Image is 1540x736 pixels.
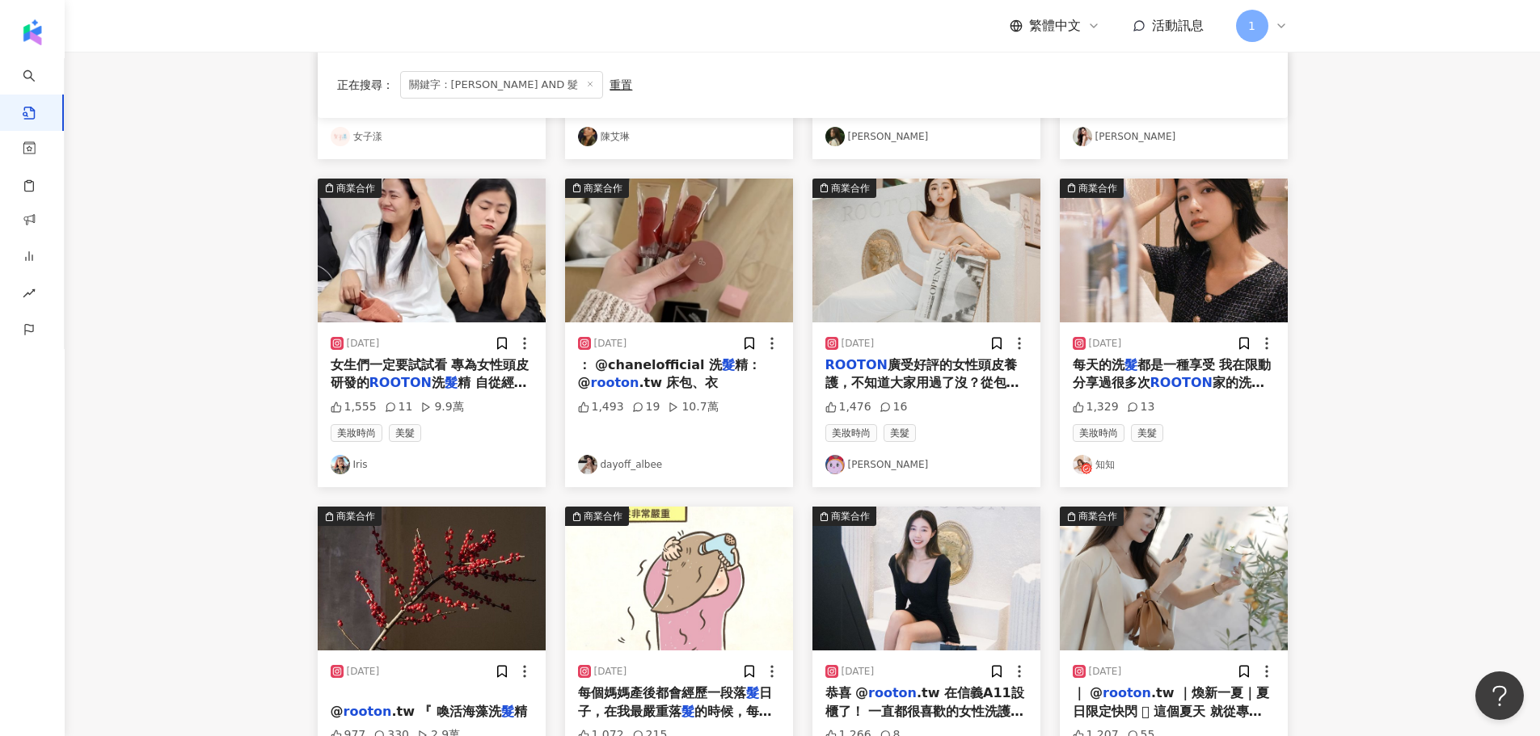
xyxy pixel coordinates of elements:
[19,19,45,45] img: logo icon
[578,685,746,700] span: 每個媽媽產後都會經歷一段落
[1152,18,1204,33] span: 活動訊息
[1060,507,1288,650] div: post-image商業合作
[842,337,875,351] div: [DATE]
[331,685,513,718] span: ⠀⠀⠀⠀⠀⠀⠀⠀⠀⠀⠀⠀⠀⠀⠀⠀⠀⠀ @
[331,357,530,390] span: 女生們一定要試試看 專為女性頭皮研發的
[610,78,632,91] div: 重置
[1150,375,1213,390] mark: ROOTON
[347,337,380,351] div: [DATE]
[825,685,869,700] span: 恭喜 @
[578,127,597,146] img: KOL Avatar
[831,180,870,196] div: 商業合作
[594,665,627,679] div: [DATE]
[578,357,723,372] span: ： @chanelofficial 洗
[842,665,875,679] div: [DATE]
[1078,508,1117,524] div: 商業合作
[331,399,377,415] div: 1,555
[1073,455,1092,474] img: KOL Avatar
[825,127,845,146] img: KOL Avatar
[1089,665,1122,679] div: [DATE]
[825,399,871,415] div: 1,476
[722,357,735,372] mark: 髮
[1127,399,1155,415] div: 13
[1073,424,1124,442] span: 美妝時尚
[578,455,597,474] img: KOL Avatar
[812,507,1040,650] img: post-image
[1073,357,1272,390] span: 都是一種享受 我在限動分享過很多次
[1213,375,1264,390] span: 家的洗
[578,399,624,415] div: 1,493
[347,665,380,679] div: [DATE]
[812,179,1040,322] img: post-image
[318,507,546,650] img: post-image
[331,127,533,146] a: KOL Avatar女子漾
[1124,357,1137,372] mark: 髮
[337,78,394,91] span: 正在搜尋 ：
[1073,357,1124,372] span: 每天的洗
[825,455,845,474] img: KOL Avatar
[812,179,1040,322] div: post-image商業合作
[584,180,622,196] div: 商業合作
[318,507,546,650] div: post-image商業合作
[681,704,694,719] mark: 髮
[812,507,1040,650] div: post-image商業合作
[632,399,660,415] div: 19
[1073,399,1119,415] div: 1,329
[565,179,793,322] div: post-image商業合作
[1078,180,1117,196] div: 商業合作
[880,399,908,415] div: 16
[385,399,413,415] div: 11
[639,375,718,390] span: .tw 床包、衣
[868,685,917,700] mark: rooton
[578,127,780,146] a: KOL Avatar陳艾琳
[825,357,888,372] mark: ROOTON
[825,424,877,442] span: 美妝時尚
[1073,685,1103,700] span: ｜ @
[578,455,780,474] a: KOL Avatardayoff_albee
[1103,685,1151,700] mark: rooton
[584,508,622,524] div: 商業合作
[668,399,718,415] div: 10.7萬
[1060,507,1288,650] img: post-image
[420,399,463,415] div: 9.9萬
[1248,17,1255,35] span: 1
[445,375,458,390] mark: 髮
[23,58,55,121] a: search
[825,357,1024,427] span: 廣受好評的女性頭皮養護，不知道大家用過了沒？從包裝到體感我都好喜歡！ 現在他們在臺灣也正式設立專櫃了🎊 除了頭
[1029,17,1081,35] span: 繁體中文
[578,685,772,718] span: 日子，在我最嚴重落
[432,375,445,390] span: 洗
[514,704,527,719] span: 精
[389,424,421,442] span: 美髮
[1089,337,1122,351] div: [DATE]
[594,337,627,351] div: [DATE]
[884,424,916,442] span: 美髮
[746,685,759,700] mark: 髮
[369,375,432,390] mark: ROOTON
[1073,127,1275,146] a: KOL Avatar[PERSON_NAME]
[1475,671,1524,720] iframe: Help Scout Beacon - Open
[831,508,870,524] div: 商業合作
[391,704,501,719] span: .tw 『 喚活海藻洗
[318,179,546,322] div: post-image商業合作
[23,277,36,313] span: rise
[336,508,375,524] div: 商業合作
[501,704,514,719] mark: 髮
[1073,455,1275,474] a: KOL Avatar知知
[331,455,533,474] a: KOL AvatarIris
[331,424,382,442] span: 美妝時尚
[331,127,350,146] img: KOL Avatar
[565,507,793,650] div: post-image商業合作
[1060,179,1288,322] div: post-image商業合作
[336,180,375,196] div: 商業合作
[1131,424,1163,442] span: 美髮
[331,455,350,474] img: KOL Avatar
[591,375,639,390] mark: rooton
[825,455,1027,474] a: KOL Avatar[PERSON_NAME]
[344,704,392,719] mark: rooton
[318,179,546,322] img: post-image
[825,127,1027,146] a: KOL Avatar[PERSON_NAME]
[565,507,793,650] img: post-image
[331,375,527,408] span: 精 自從經歷過前面幾年暴
[1073,127,1092,146] img: KOL Avatar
